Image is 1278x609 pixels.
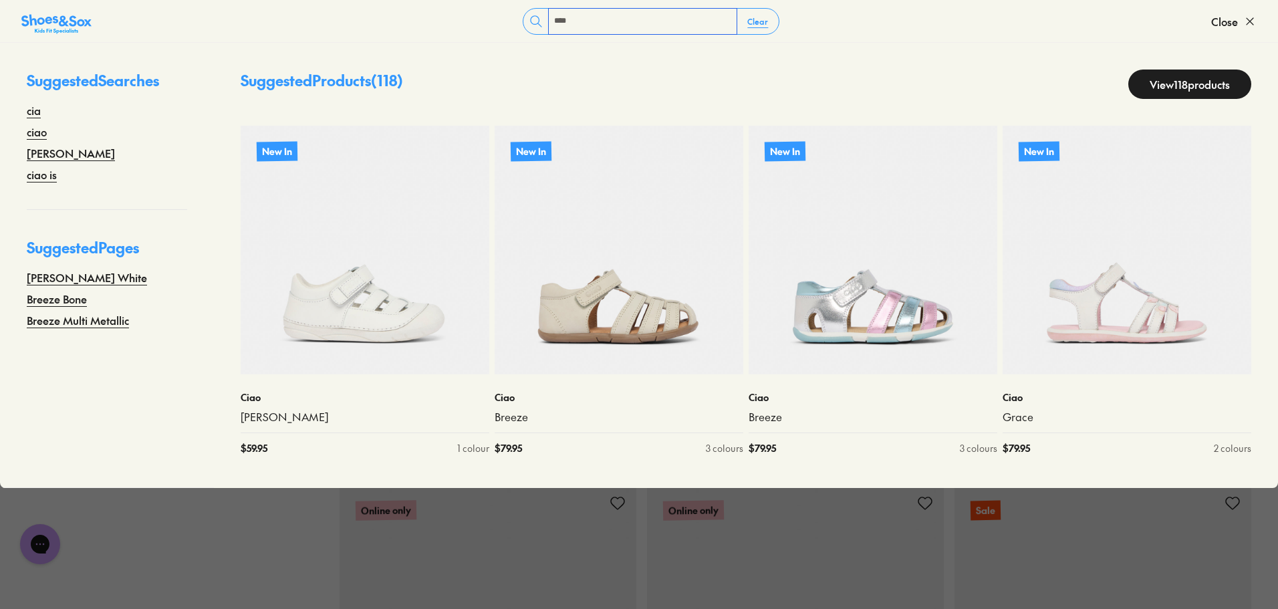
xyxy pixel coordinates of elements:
[749,441,776,455] span: $ 79.95
[27,145,115,161] a: [PERSON_NAME]
[495,441,522,455] span: $ 79.95
[241,441,267,455] span: $ 59.95
[1211,13,1238,29] span: Close
[371,70,403,90] span: ( 118 )
[1003,441,1030,455] span: $ 79.95
[737,9,779,33] button: Clear
[257,141,297,161] p: New In
[960,441,997,455] div: 3 colours
[356,500,416,521] p: Online only
[495,390,743,404] p: Ciao
[1003,390,1251,404] p: Ciao
[1128,70,1251,99] a: View118products
[457,441,489,455] div: 1 colour
[27,166,57,182] a: ciao is
[1003,410,1251,424] a: Grace
[241,410,489,424] a: [PERSON_NAME]
[21,11,92,32] a: Shoes &amp; Sox
[21,13,92,35] img: SNS_Logo_Responsive.svg
[495,126,743,374] a: New In
[27,102,41,118] a: cia
[1019,141,1059,161] p: New In
[241,70,403,99] p: Suggested Products
[1214,441,1251,455] div: 2 colours
[241,126,489,374] a: New In
[749,410,997,424] a: Breeze
[27,312,129,328] a: Breeze Multi Metallic
[13,519,67,569] iframe: Gorgias live chat messenger
[663,500,724,521] p: Online only
[27,70,187,102] p: Suggested Searches
[706,441,743,455] div: 3 colours
[1003,126,1251,374] a: New In
[1211,7,1257,36] button: Close
[27,124,47,140] a: ciao
[495,410,743,424] a: Breeze
[749,126,997,374] a: New In
[971,500,1001,520] p: Sale
[511,141,551,161] p: New In
[749,390,997,404] p: Ciao
[765,141,805,161] p: New In
[27,237,187,269] p: Suggested Pages
[241,390,489,404] p: Ciao
[27,291,87,307] a: Breeze Bone
[27,269,147,285] a: [PERSON_NAME] White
